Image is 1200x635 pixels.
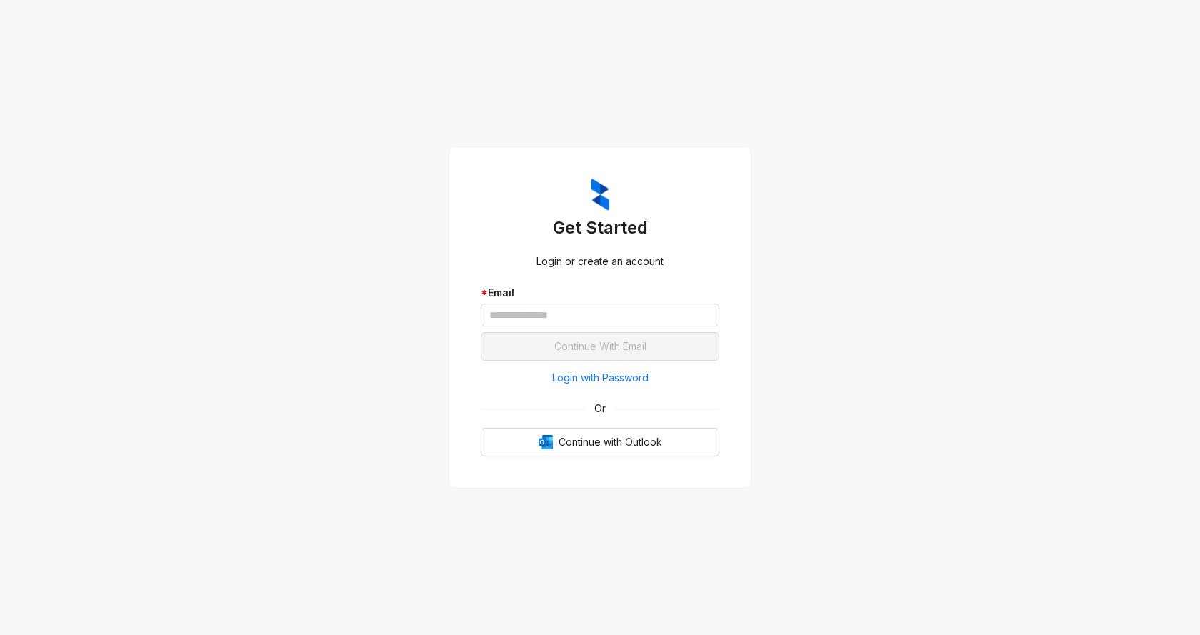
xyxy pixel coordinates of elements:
[481,366,719,389] button: Login with Password
[591,179,609,211] img: ZumaIcon
[481,254,719,269] div: Login or create an account
[481,428,719,456] button: OutlookContinue with Outlook
[552,370,649,386] span: Login with Password
[559,434,662,450] span: Continue with Outlook
[481,285,719,301] div: Email
[481,332,719,361] button: Continue With Email
[539,435,553,449] img: Outlook
[584,401,616,416] span: Or
[481,216,719,239] h3: Get Started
